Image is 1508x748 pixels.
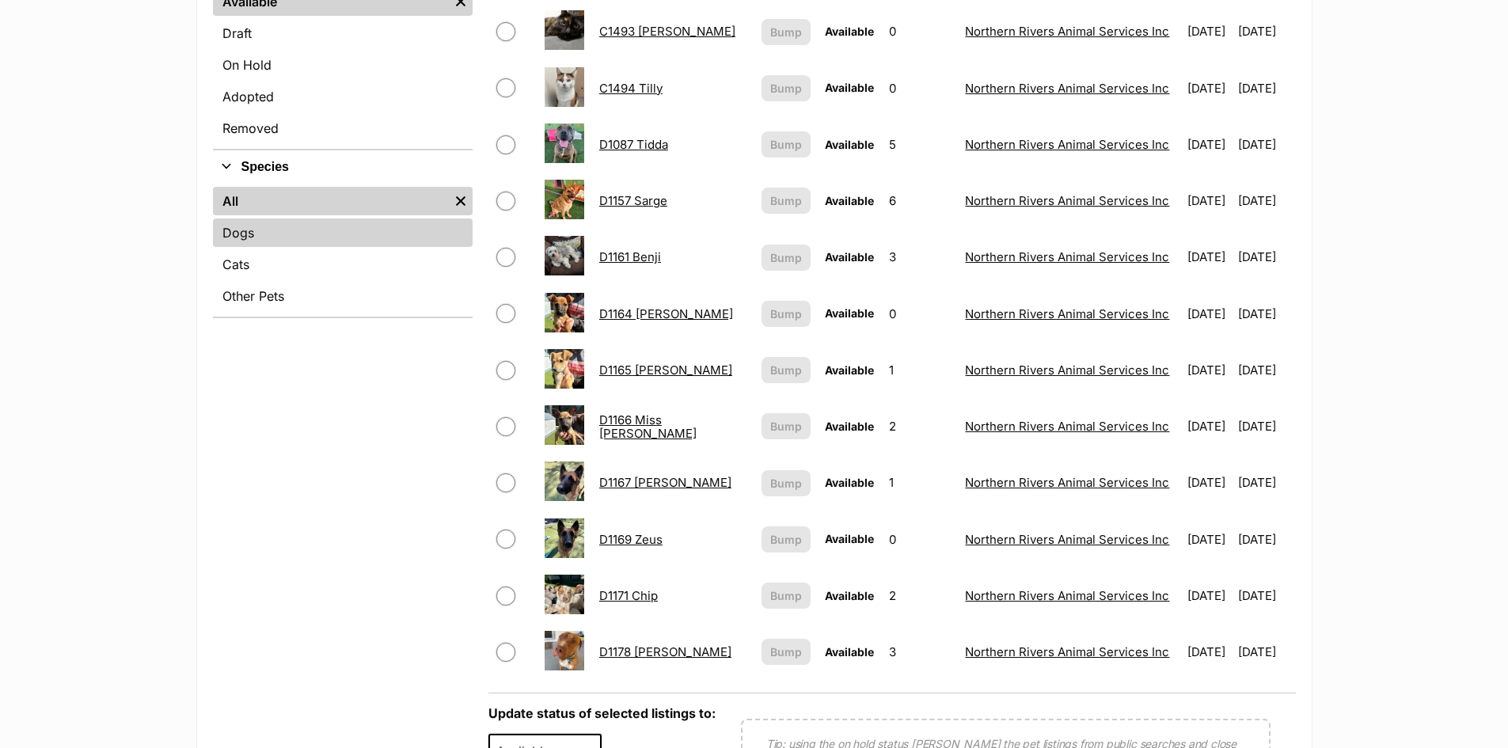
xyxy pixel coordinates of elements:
[965,249,1169,264] a: Northern Rivers Animal Services Inc
[213,51,473,79] a: On Hold
[213,218,473,247] a: Dogs
[883,343,958,397] td: 1
[213,114,473,142] a: Removed
[965,306,1169,321] a: Northern Rivers Animal Services Inc
[762,19,810,45] button: Bump
[965,475,1169,490] a: Northern Rivers Animal Services Inc
[1181,4,1236,59] td: [DATE]
[762,413,810,439] button: Bump
[965,532,1169,547] a: Northern Rivers Animal Services Inc
[1238,625,1293,679] td: [DATE]
[213,250,473,279] a: Cats
[770,531,802,548] span: Bump
[825,420,874,433] span: Available
[883,399,958,454] td: 2
[825,363,874,377] span: Available
[1181,173,1236,228] td: [DATE]
[965,137,1169,152] a: Northern Rivers Animal Services Inc
[1181,287,1236,341] td: [DATE]
[599,249,661,264] a: D1161 Benji
[825,645,874,659] span: Available
[599,193,667,208] a: D1157 Sarge
[599,644,731,659] a: D1178 [PERSON_NAME]
[770,644,802,660] span: Bump
[762,301,810,327] button: Bump
[213,282,473,310] a: Other Pets
[1238,61,1293,116] td: [DATE]
[883,61,958,116] td: 0
[770,306,802,322] span: Bump
[762,526,810,552] button: Bump
[599,137,668,152] a: D1087 Tidda
[599,81,663,96] a: C1494 Tilly
[213,82,473,111] a: Adopted
[1181,568,1236,623] td: [DATE]
[599,412,697,441] a: D1166 Miss [PERSON_NAME]
[599,475,731,490] a: D1167 [PERSON_NAME]
[965,588,1169,603] a: Northern Rivers Animal Services Inc
[770,587,802,604] span: Bump
[762,245,810,271] button: Bump
[825,25,874,38] span: Available
[883,173,958,228] td: 6
[213,19,473,47] a: Draft
[883,117,958,172] td: 5
[762,639,810,665] button: Bump
[762,583,810,609] button: Bump
[825,138,874,151] span: Available
[1238,568,1293,623] td: [DATE]
[825,589,874,602] span: Available
[599,24,735,39] a: C1493 [PERSON_NAME]
[1181,117,1236,172] td: [DATE]
[825,306,874,320] span: Available
[770,80,802,97] span: Bump
[770,136,802,153] span: Bump
[1181,455,1236,510] td: [DATE]
[883,568,958,623] td: 2
[770,24,802,40] span: Bump
[1181,343,1236,397] td: [DATE]
[1181,512,1236,567] td: [DATE]
[770,475,802,492] span: Bump
[1238,343,1293,397] td: [DATE]
[213,187,449,215] a: All
[965,644,1169,659] a: Northern Rivers Animal Services Inc
[965,24,1169,39] a: Northern Rivers Animal Services Inc
[1181,399,1236,454] td: [DATE]
[825,476,874,489] span: Available
[1238,512,1293,567] td: [DATE]
[825,194,874,207] span: Available
[1181,61,1236,116] td: [DATE]
[770,362,802,378] span: Bump
[965,81,1169,96] a: Northern Rivers Animal Services Inc
[770,418,802,435] span: Bump
[825,250,874,264] span: Available
[825,532,874,545] span: Available
[965,363,1169,378] a: Northern Rivers Animal Services Inc
[1238,455,1293,510] td: [DATE]
[1238,4,1293,59] td: [DATE]
[599,588,658,603] a: D1171 Chip
[1238,399,1293,454] td: [DATE]
[1238,230,1293,284] td: [DATE]
[762,131,810,158] button: Bump
[213,184,473,317] div: Species
[1181,230,1236,284] td: [DATE]
[770,192,802,209] span: Bump
[1181,625,1236,679] td: [DATE]
[1238,173,1293,228] td: [DATE]
[599,532,663,547] a: D1169 Zeus
[883,287,958,341] td: 0
[1238,287,1293,341] td: [DATE]
[762,470,810,496] button: Bump
[762,188,810,214] button: Bump
[883,455,958,510] td: 1
[1238,117,1293,172] td: [DATE]
[762,357,810,383] button: Bump
[883,512,958,567] td: 0
[825,81,874,94] span: Available
[965,419,1169,434] a: Northern Rivers Animal Services Inc
[965,193,1169,208] a: Northern Rivers Animal Services Inc
[883,4,958,59] td: 0
[883,625,958,679] td: 3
